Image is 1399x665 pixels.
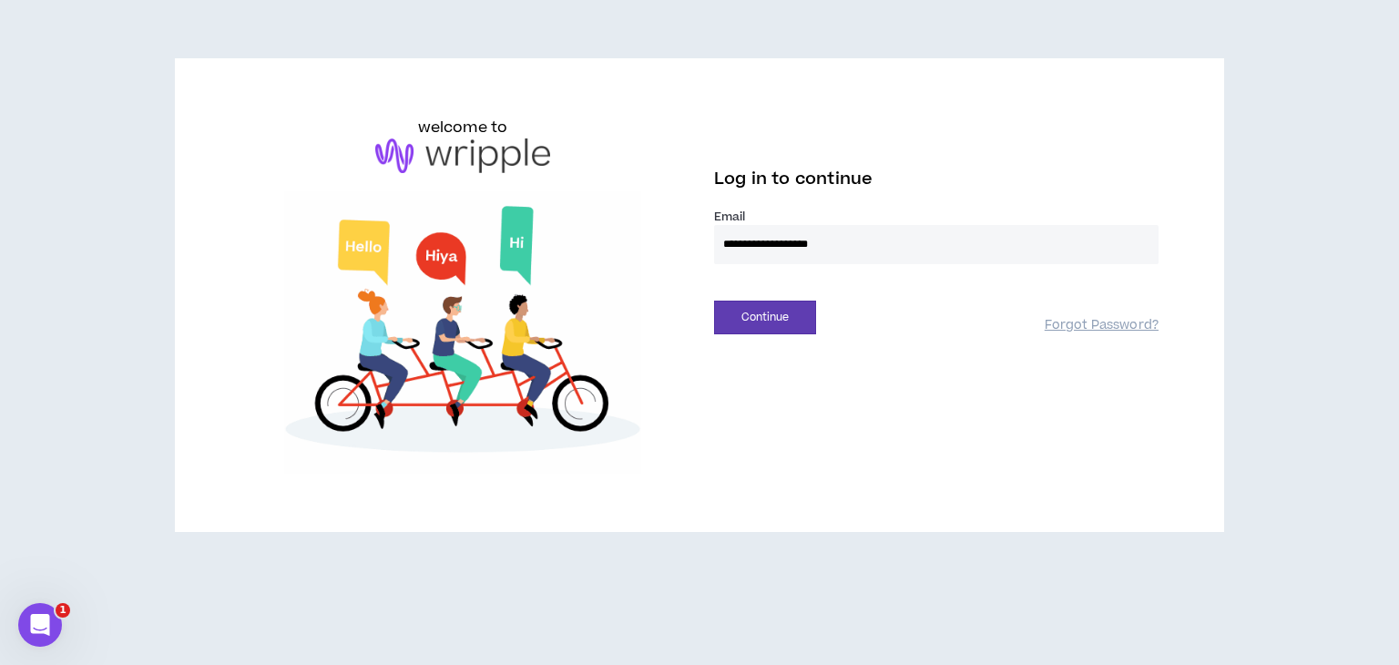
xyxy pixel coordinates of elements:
[714,209,1159,225] label: Email
[240,191,685,474] img: Welcome to Wripple
[418,117,508,138] h6: welcome to
[714,168,873,190] span: Log in to continue
[714,301,816,334] button: Continue
[56,603,70,618] span: 1
[375,138,550,173] img: logo-brand.png
[18,603,62,647] iframe: Intercom live chat
[1045,317,1159,334] a: Forgot Password?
